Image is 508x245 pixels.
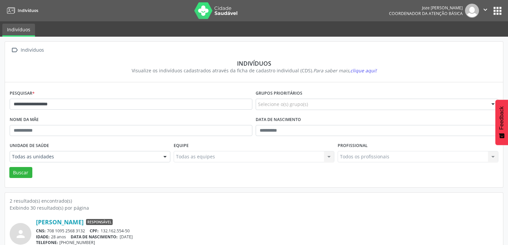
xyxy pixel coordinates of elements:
[36,228,46,234] span: CNS:
[10,197,498,204] div: 2 resultado(s) encontrado(s)
[499,106,505,130] span: Feedback
[313,67,377,74] i: Para saber mais,
[389,5,463,11] div: Joze [PERSON_NAME]
[120,234,133,240] span: [DATE]
[12,153,157,160] span: Todas as unidades
[10,115,39,125] label: Nome da mãe
[86,219,113,225] span: Responsável
[36,228,498,234] div: 708 1095 2568 3132
[18,8,38,13] span: Indivíduos
[36,234,50,240] span: IDADE:
[256,88,302,99] label: Grupos prioritários
[5,5,38,16] a: Indivíduos
[14,67,494,74] div: Visualize os indivíduos cadastrados através da ficha de cadastro individual (CDS).
[10,45,19,55] i: 
[10,141,49,151] label: Unidade de saúde
[36,234,498,240] div: 28 anos
[465,4,479,18] img: img
[256,115,301,125] label: Data de nascimento
[479,4,492,18] button: 
[389,11,463,16] span: Coordenador da Atenção Básica
[36,218,84,226] a: [PERSON_NAME]
[10,204,498,211] div: Exibindo 30 resultado(s) por página
[90,228,99,234] span: CPF:
[350,67,377,74] span: clique aqui!
[482,6,489,13] i: 
[10,88,35,99] label: Pesquisar
[492,5,503,17] button: apps
[2,24,35,37] a: Indivíduos
[19,45,45,55] div: Indivíduos
[71,234,118,240] span: DATA DE NASCIMENTO:
[338,141,368,151] label: Profissional
[10,45,45,55] a:  Indivíduos
[15,228,27,240] i: person
[9,167,32,178] button: Buscar
[14,60,494,67] div: Indivíduos
[258,101,308,108] span: Selecione o(s) grupo(s)
[495,100,508,145] button: Feedback - Mostrar pesquisa
[101,228,130,234] span: 132.162.554-50
[174,141,189,151] label: Equipe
